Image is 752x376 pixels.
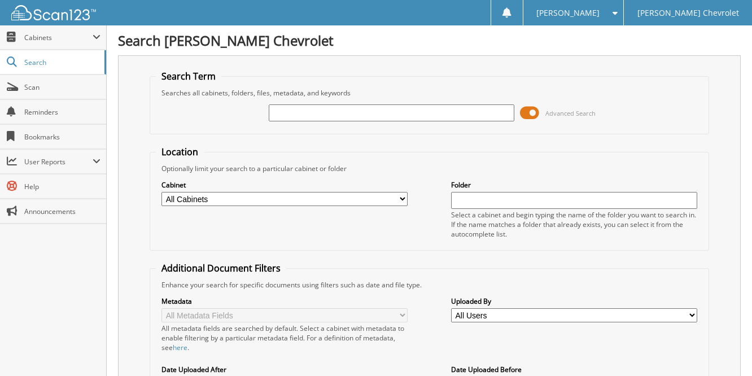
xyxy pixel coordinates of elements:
[161,180,408,190] label: Cabinet
[156,146,204,158] legend: Location
[156,280,703,290] div: Enhance your search for specific documents using filters such as date and file type.
[11,5,96,20] img: scan123-logo-white.svg
[451,210,697,239] div: Select a cabinet and begin typing the name of the folder you want to search in. If the name match...
[24,58,99,67] span: Search
[156,164,703,173] div: Optionally limit your search to a particular cabinet or folder
[156,262,286,274] legend: Additional Document Filters
[24,207,100,216] span: Announcements
[161,365,408,374] label: Date Uploaded After
[24,82,100,92] span: Scan
[173,343,187,352] a: here
[156,88,703,98] div: Searches all cabinets, folders, files, metadata, and keywords
[637,10,739,16] span: [PERSON_NAME] Chevrolet
[161,323,408,352] div: All metadata fields are searched by default. Select a cabinet with metadata to enable filtering b...
[24,107,100,117] span: Reminders
[536,10,600,16] span: [PERSON_NAME]
[161,296,408,306] label: Metadata
[451,365,697,374] label: Date Uploaded Before
[451,296,697,306] label: Uploaded By
[24,157,93,167] span: User Reports
[24,132,100,142] span: Bookmarks
[24,33,93,42] span: Cabinets
[545,109,596,117] span: Advanced Search
[451,180,697,190] label: Folder
[24,182,100,191] span: Help
[118,31,741,50] h1: Search [PERSON_NAME] Chevrolet
[156,70,221,82] legend: Search Term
